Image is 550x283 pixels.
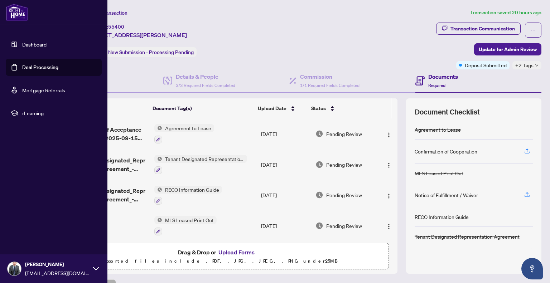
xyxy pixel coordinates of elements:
[258,118,313,149] td: [DATE]
[162,216,217,224] span: MLS Leased Print Out
[50,257,384,265] p: Supported files include .PDF, .JPG, .JPEG, .PNG under 25 MB
[154,124,214,143] button: Status IconAgreement to Lease
[428,83,445,88] span: Required
[415,233,520,240] div: Tenant Designated Representation Agreement
[108,49,194,55] span: New Submission - Processing Pending
[415,126,461,133] div: Agreement to Lease
[315,161,323,169] img: Document Status
[176,72,235,81] h4: Details & People
[22,41,47,48] a: Dashboard
[69,156,149,173] span: 371_Buyer_Designated_Representation_Agreement_-_PropTx-[PERSON_NAME].pdf
[258,180,313,211] td: [DATE]
[216,248,257,257] button: Upload Forms
[315,191,323,199] img: Document Status
[6,4,28,21] img: logo
[258,104,286,112] span: Upload Date
[315,130,323,138] img: Document Status
[450,23,515,34] div: Transaction Communication
[386,193,392,199] img: Logo
[479,44,537,55] span: Update for Admin Review
[154,186,162,194] img: Status Icon
[300,83,360,88] span: 1/1 Required Fields Completed
[22,64,58,70] a: Deal Processing
[22,109,97,117] span: rLearning
[154,216,217,235] button: Status IconMLS Leased Print Out
[162,124,214,132] span: Agreement to Lease
[66,98,150,118] th: (5) File Name
[162,186,222,194] span: RECO Information Guide
[326,161,362,169] span: Pending Review
[415,213,469,221] div: RECO Information Guide
[383,189,395,201] button: Logo
[386,162,392,168] img: Logo
[415,169,463,177] div: MLS Leased Print Out
[386,224,392,229] img: Logo
[258,149,313,180] td: [DATE]
[154,155,162,163] img: Status Icon
[383,159,395,170] button: Logo
[258,210,313,241] td: [DATE]
[415,191,478,199] div: Notice of Fulfillment / Waiver
[22,87,65,93] a: Mortgage Referrals
[383,128,395,140] button: Logo
[474,43,541,55] button: Update for Admin Review
[69,186,149,204] span: 371_Buyer_Designated_Representation_Agreement_-_PropTx-[PERSON_NAME].pdf
[386,132,392,138] img: Logo
[25,269,90,277] span: [EMAIL_ADDRESS][DOMAIN_NAME]
[25,260,90,268] span: [PERSON_NAME]
[89,10,127,16] span: View Transaction
[46,243,389,270] span: Drag & Drop orUpload FormsSupported files include .PDF, .JPG, .JPEG, .PNG under25MB
[383,220,395,231] button: Logo
[535,64,539,67] span: down
[162,155,247,163] span: Tenant Designated Representation Agreement
[255,98,308,118] th: Upload Date
[308,98,373,118] th: Status
[315,222,323,230] img: Document Status
[470,9,541,17] article: Transaction saved 20 hours ago
[8,262,21,275] img: Profile Icon
[531,28,536,33] span: ellipsis
[154,124,162,132] img: Status Icon
[300,72,360,81] h4: Commission
[326,222,362,230] span: Pending Review
[311,104,326,112] span: Status
[521,258,543,279] button: Open asap
[150,98,255,118] th: Document Tag(s)
[178,248,257,257] span: Drag & Drop or
[108,24,124,30] span: 55400
[465,61,507,69] span: Deposit Submitted
[515,61,534,69] span: +2 Tags
[154,155,247,174] button: Status IconTenant Designated Representation Agreement
[69,125,149,142] span: Confirmation of Acceptance for unit 3005_2025-09-15 17_36_03.pdf
[415,147,477,155] div: Confirmation of Cooperation
[436,23,521,35] button: Transaction Communication
[326,130,362,138] span: Pending Review
[415,107,480,117] span: Document Checklist
[428,72,458,81] h4: Documents
[154,216,162,224] img: Status Icon
[326,191,362,199] span: Pending Review
[89,31,187,39] span: [STREET_ADDRESS][PERSON_NAME]
[154,186,222,205] button: Status IconRECO Information Guide
[176,83,235,88] span: 3/3 Required Fields Completed
[89,47,197,57] div: Status:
